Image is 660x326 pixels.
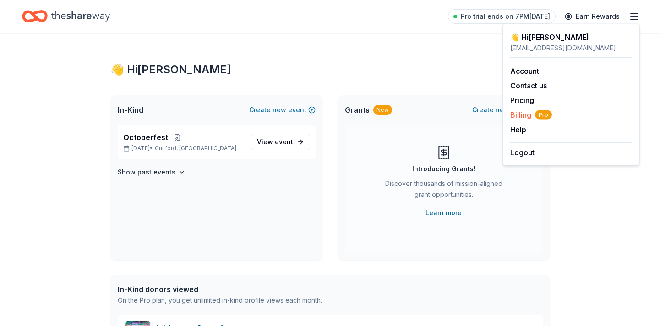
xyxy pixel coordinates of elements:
div: On the Pro plan, you get unlimited in-kind profile views each month. [118,295,322,306]
a: Pro trial ends on 7PM[DATE] [448,9,556,24]
button: Contact us [510,80,547,91]
span: In-Kind [118,104,143,115]
span: Grants [345,104,370,115]
a: Learn more [425,207,462,218]
button: Createnewevent [249,104,316,115]
span: Billing [510,109,552,120]
div: [EMAIL_ADDRESS][DOMAIN_NAME] [510,43,632,54]
p: [DATE] • [123,145,244,152]
div: 👋 Hi [PERSON_NAME] [510,32,632,43]
span: new [273,104,286,115]
h4: Show past events [118,167,175,178]
span: Pro trial ends on 7PM[DATE] [461,11,550,22]
button: Createnewproject [472,104,543,115]
a: Pricing [510,96,534,105]
a: Account [510,66,539,76]
button: Help [510,124,526,135]
span: Octoberfest [123,132,168,143]
div: Introducing Grants! [412,163,475,174]
span: View [257,136,293,147]
a: View event [251,134,310,150]
a: Home [22,5,110,27]
div: 👋 Hi [PERSON_NAME] [110,62,550,77]
button: Logout [510,147,535,158]
span: new [496,104,509,115]
div: Discover thousands of mission-aligned grant opportunities. [382,178,506,204]
span: Guilford, [GEOGRAPHIC_DATA] [155,145,236,152]
button: BillingPro [510,109,552,120]
button: Show past events [118,167,185,178]
div: In-Kind donors viewed [118,284,322,295]
div: New [373,105,392,115]
span: Pro [535,110,552,120]
span: event [275,138,293,146]
a: Earn Rewards [559,8,625,25]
